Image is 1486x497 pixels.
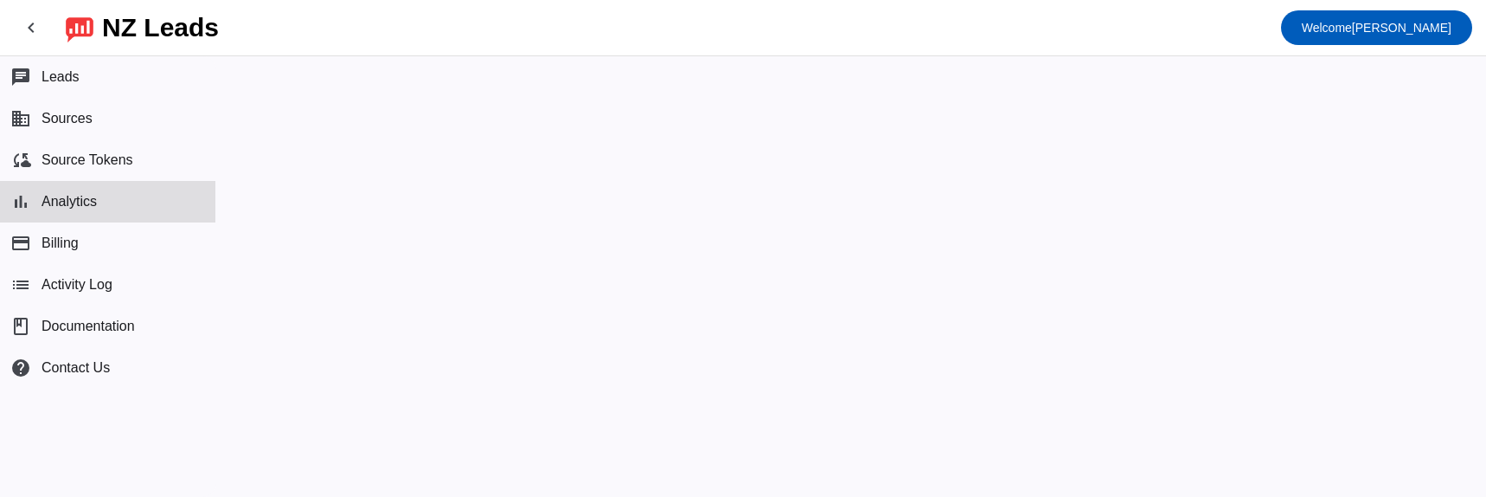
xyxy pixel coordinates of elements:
mat-icon: bar_chart [10,191,31,212]
mat-icon: chevron_left [21,17,42,38]
span: Billing [42,236,79,251]
mat-icon: chat [10,67,31,87]
span: Activity Log [42,277,112,293]
div: NZ Leads [102,16,219,40]
span: Documentation [42,319,135,334]
span: Contact Us [42,360,110,376]
mat-icon: business [10,108,31,129]
mat-icon: help [10,358,31,378]
span: Analytics [42,194,97,210]
span: book [10,316,31,337]
mat-icon: cloud_sync [10,150,31,171]
img: logo [66,13,93,42]
button: Welcome[PERSON_NAME] [1281,10,1472,45]
span: Welcome [1302,21,1352,35]
span: Sources [42,111,93,126]
mat-icon: list [10,274,31,295]
span: [PERSON_NAME] [1302,16,1451,40]
span: Source Tokens [42,152,133,168]
span: Leads [42,69,80,85]
mat-icon: payment [10,233,31,254]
